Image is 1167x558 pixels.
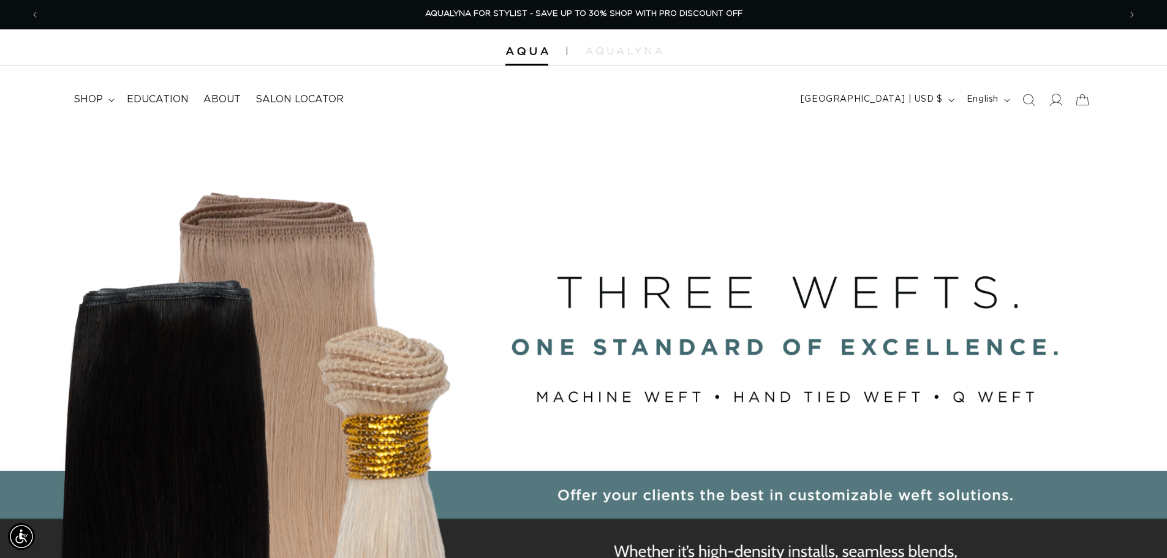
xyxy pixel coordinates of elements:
span: Education [127,93,189,106]
span: English [967,93,999,106]
a: Education [119,86,196,113]
summary: Search [1015,86,1042,113]
summary: shop [66,86,119,113]
span: AQUALYNA FOR STYLIST - SAVE UP TO 30% SHOP WITH PRO DISCOUNT OFF [425,10,742,18]
img: aqualyna.com [586,47,662,55]
img: Aqua Hair Extensions [505,47,548,56]
button: Next announcement [1119,3,1146,26]
span: [GEOGRAPHIC_DATA] | USD $ [801,93,943,106]
span: shop [74,93,103,106]
span: About [203,93,241,106]
a: Salon Locator [248,86,351,113]
button: English [959,88,1015,111]
div: Accessibility Menu [8,523,35,550]
button: Previous announcement [21,3,48,26]
a: About [196,86,248,113]
button: [GEOGRAPHIC_DATA] | USD $ [793,88,959,111]
span: Salon Locator [255,93,344,106]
